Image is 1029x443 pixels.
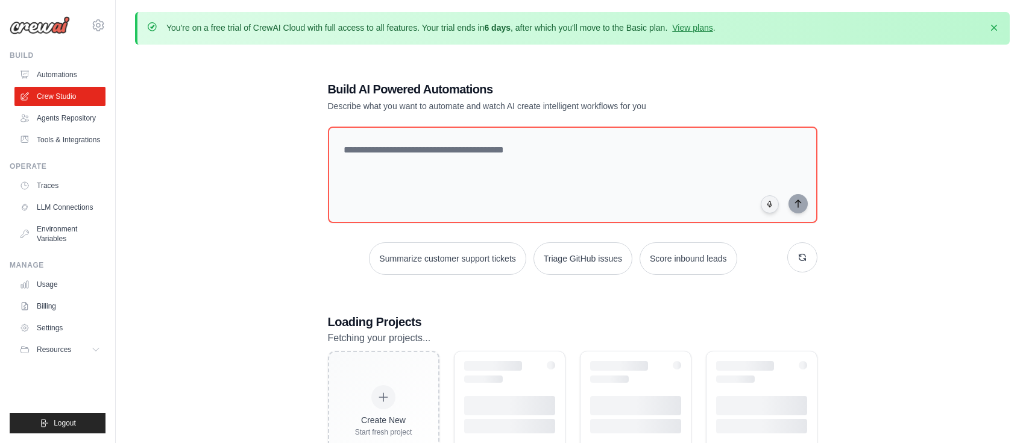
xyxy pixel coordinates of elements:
button: Triage GitHub issues [533,242,632,275]
p: Fetching your projects... [328,330,817,346]
div: Create New [355,414,412,426]
h3: Loading Projects [328,313,817,330]
div: Start fresh project [355,427,412,437]
button: Resources [14,340,105,359]
a: Environment Variables [14,219,105,248]
a: Billing [14,297,105,316]
button: Click to speak your automation idea [761,195,779,213]
h1: Build AI Powered Automations [328,81,733,98]
button: Logout [10,413,105,433]
div: Manage [10,260,105,270]
a: Agents Repository [14,108,105,128]
div: Operate [10,162,105,171]
button: Score inbound leads [640,242,737,275]
div: Build [10,51,105,60]
span: Resources [37,345,71,354]
a: Usage [14,275,105,294]
a: Traces [14,176,105,195]
span: Logout [54,418,76,428]
a: Tools & Integrations [14,130,105,149]
a: Crew Studio [14,87,105,106]
a: View plans [672,23,713,33]
p: You're on a free trial of CrewAI Cloud with full access to all features. Your trial ends in , aft... [166,22,716,34]
p: Describe what you want to automate and watch AI create intelligent workflows for you [328,100,733,112]
strong: 6 days [484,23,511,33]
a: Automations [14,65,105,84]
button: Summarize customer support tickets [369,242,526,275]
button: Get new suggestions [787,242,817,272]
a: LLM Connections [14,198,105,217]
a: Settings [14,318,105,338]
img: Logo [10,16,70,34]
